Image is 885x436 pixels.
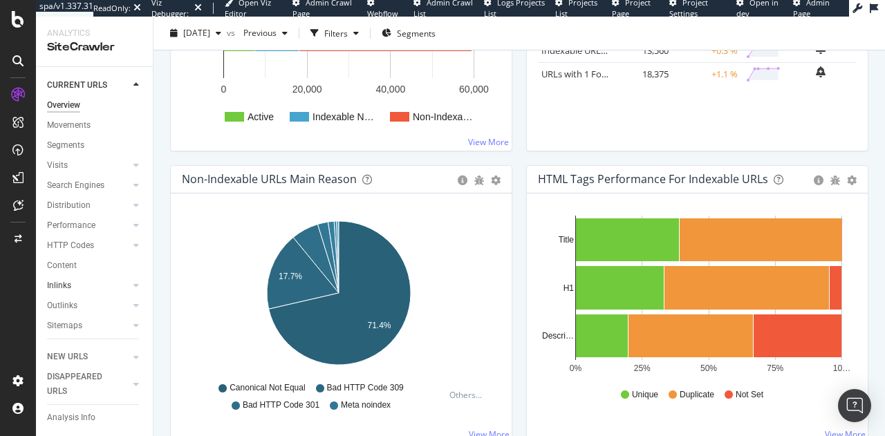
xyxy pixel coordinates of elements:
[816,66,826,77] div: bell-plus
[47,78,129,93] a: CURRENT URLS
[292,84,322,95] text: 20,000
[632,389,658,401] span: Unique
[47,158,68,173] div: Visits
[672,62,741,86] td: +1.1 %
[474,176,484,185] div: bug
[680,389,714,401] span: Duplicate
[47,98,143,113] a: Overview
[47,218,95,233] div: Performance
[570,363,582,373] text: 0%
[47,238,94,253] div: HTTP Codes
[93,3,131,14] div: ReadOnly:
[538,216,852,376] svg: A chart.
[830,176,840,185] div: bug
[376,22,441,44] button: Segments
[47,118,91,133] div: Movements
[47,178,104,193] div: Search Engines
[47,118,143,133] a: Movements
[47,98,80,113] div: Overview
[47,39,142,55] div: SiteCrawler
[47,319,82,333] div: Sitemaps
[324,27,348,39] div: Filters
[47,178,129,193] a: Search Engines
[458,176,467,185] div: circle-info
[248,111,274,122] text: Active
[47,345,90,359] div: Url Explorer
[459,84,489,95] text: 60,000
[182,172,357,186] div: Non-Indexable URLs Main Reason
[47,350,129,364] a: NEW URLS
[341,399,391,411] span: Meta noindex
[238,27,277,39] span: Previous
[367,321,391,330] text: 71.4%
[736,389,763,401] span: Not Set
[279,272,302,281] text: 17.7%
[221,84,227,95] text: 0
[541,44,692,57] a: Indexable URLs with Bad Description
[47,319,129,333] a: Sitemaps
[47,258,143,273] a: Content
[47,138,143,153] a: Segments
[47,158,129,173] a: Visits
[47,258,77,273] div: Content
[47,198,91,213] div: Distribution
[559,235,575,245] text: Title
[47,198,129,213] a: Distribution
[538,172,768,186] div: HTML Tags Performance for Indexable URLs
[182,216,496,376] svg: A chart.
[47,410,143,425] a: Analysis Info
[47,410,95,425] div: Analysis Info
[814,176,823,185] div: circle-info
[47,345,143,359] a: Url Explorer
[47,298,77,313] div: Outlinks
[413,111,472,122] text: Non-Indexa…
[238,22,293,44] button: Previous
[563,283,575,293] text: H1
[617,39,672,62] td: 13,560
[375,84,405,95] text: 40,000
[47,370,117,399] div: DISAPPEARED URLS
[541,68,643,80] a: URLs with 1 Follow Inlink
[47,370,129,399] a: DISAPPEARED URLS
[672,39,741,62] td: +0.3 %
[617,62,672,86] td: 18,375
[700,363,717,373] text: 50%
[230,382,305,394] span: Canonical Not Equal
[491,176,501,185] div: gear
[165,22,227,44] button: [DATE]
[847,176,857,185] div: gear
[47,238,129,253] a: HTTP Codes
[243,399,319,411] span: Bad HTTP Code 301
[767,363,783,373] text: 75%
[47,28,142,39] div: Analytics
[47,78,107,93] div: CURRENT URLS
[47,278,129,293] a: Inlinks
[833,363,850,373] text: 10…
[327,382,404,394] span: Bad HTTP Code 309
[47,218,129,233] a: Performance
[542,331,574,341] text: Descri…
[468,136,509,148] a: View More
[634,363,651,373] text: 25%
[397,27,436,39] span: Segments
[227,27,238,39] span: vs
[47,298,129,313] a: Outlinks
[367,8,398,19] span: Webflow
[47,138,84,153] div: Segments
[449,389,488,401] div: Others...
[183,27,210,39] span: 2025 Sep. 14th
[313,111,374,122] text: Indexable N…
[47,278,71,293] div: Inlinks
[838,389,871,422] div: Open Intercom Messenger
[47,350,88,364] div: NEW URLS
[305,22,364,44] button: Filters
